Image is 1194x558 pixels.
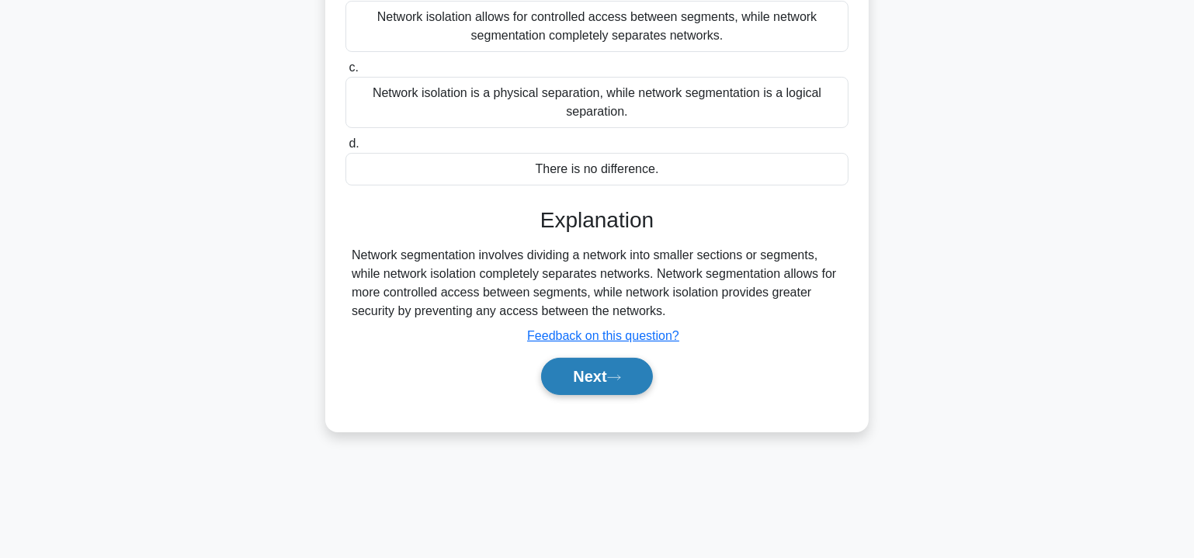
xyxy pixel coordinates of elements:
h3: Explanation [355,207,839,234]
button: Next [541,358,652,395]
div: Network isolation is a physical separation, while network segmentation is a logical separation. [345,77,849,128]
div: There is no difference. [345,153,849,185]
span: c. [349,61,358,74]
div: Network isolation allows for controlled access between segments, while network segmentation compl... [345,1,849,52]
div: Network segmentation involves dividing a network into smaller sections or segments, while network... [352,246,842,321]
a: Feedback on this question? [527,329,679,342]
span: d. [349,137,359,150]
